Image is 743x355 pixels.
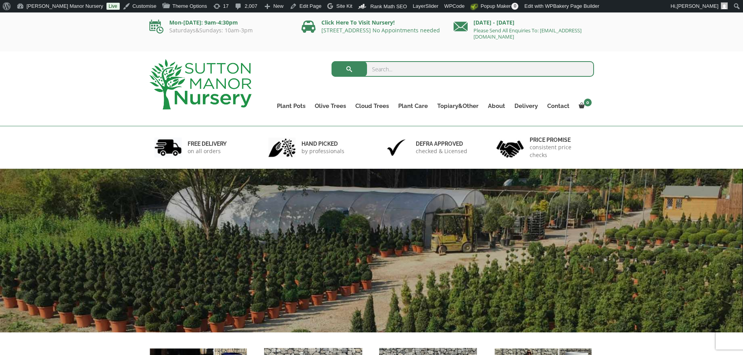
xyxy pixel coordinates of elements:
[416,140,467,147] h6: Defra approved
[188,140,227,147] h6: FREE DELIVERY
[332,61,594,77] input: Search...
[530,143,589,159] p: consistent price checks
[584,99,592,106] span: 0
[336,3,352,9] span: Site Kit
[310,101,351,111] a: Olive Trees
[370,4,407,9] span: Rank Math SEO
[351,101,394,111] a: Cloud Trees
[483,101,510,111] a: About
[268,138,296,157] img: 2.jpg
[149,59,252,110] img: logo
[497,136,524,159] img: 4.jpg
[510,101,543,111] a: Delivery
[154,138,182,157] img: 1.jpg
[149,18,290,27] p: Mon-[DATE]: 9am-4:30pm
[272,101,310,111] a: Plant Pots
[149,27,290,34] p: Saturdays&Sundays: 10am-3pm
[188,147,227,155] p: on all orders
[530,136,589,143] h6: Price promise
[473,27,582,40] a: Please Send All Enquiries To: [EMAIL_ADDRESS][DOMAIN_NAME]
[416,147,467,155] p: checked & Licensed
[321,26,440,34] a: [STREET_ADDRESS] No Appointments needed
[677,3,718,9] span: [PERSON_NAME]
[574,101,594,111] a: 0
[106,3,120,10] a: Live
[394,101,433,111] a: Plant Care
[321,19,395,26] a: Click Here To Visit Nursery!
[454,18,594,27] p: [DATE] - [DATE]
[301,140,344,147] h6: hand picked
[543,101,574,111] a: Contact
[301,147,344,155] p: by professionals
[81,289,645,336] h1: FREE UK DELIVERY UK’S LEADING SUPPLIERS OF TREES & POTS
[433,101,483,111] a: Topiary&Other
[383,138,410,157] img: 3.jpg
[511,3,518,10] span: 0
